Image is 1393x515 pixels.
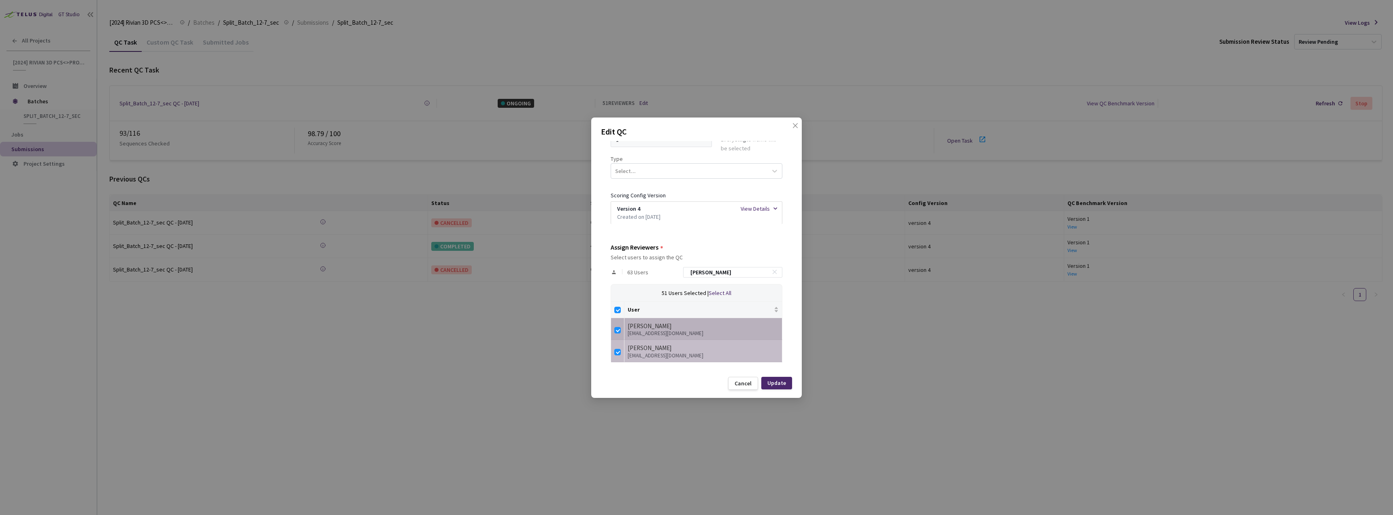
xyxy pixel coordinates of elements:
span: 51 Users Selected | [662,289,709,297]
div: Select users to assign the QC [611,254,782,261]
div: Every frame will be selected [721,135,782,154]
div: View Details [741,204,770,213]
div: Cancel [735,380,752,387]
div: [EMAIL_ADDRESS][DOMAIN_NAME] [628,331,779,336]
div: [PERSON_NAME] [628,343,779,353]
strong: Single [735,136,751,143]
input: Search [686,267,772,277]
span: close [792,122,799,145]
div: Assign Reviewers [611,244,658,251]
th: User [624,302,782,318]
span: Scoring Config Version [611,192,666,199]
span: 63 Users [627,269,648,276]
span: Select All [709,289,731,297]
span: Created on [DATE] [617,212,660,221]
p: Edit QC [601,126,792,138]
div: [EMAIL_ADDRESS][DOMAIN_NAME] [628,353,779,359]
div: Type [611,154,782,163]
span: Version 4 [617,204,640,213]
span: User [628,306,772,313]
div: Update [767,380,786,386]
div: [PERSON_NAME] [628,321,779,331]
div: Select... [615,167,636,175]
button: Close [784,122,797,135]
